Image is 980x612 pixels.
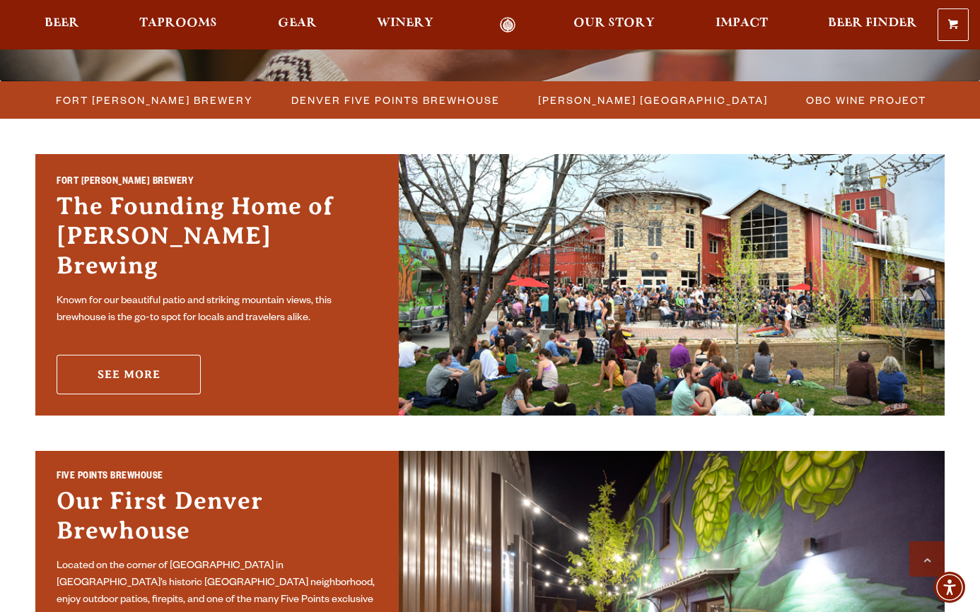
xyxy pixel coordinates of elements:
[934,572,965,603] div: Accessibility Menu
[57,175,378,192] h2: Fort [PERSON_NAME] Brewery
[368,17,443,33] a: Winery
[35,17,88,33] a: Beer
[481,17,534,33] a: Odell Home
[139,18,217,29] span: Taprooms
[45,18,79,29] span: Beer
[377,18,433,29] span: Winery
[909,541,945,577] a: Scroll to top
[130,17,226,33] a: Taprooms
[399,154,945,416] img: Fort Collins Brewery & Taproom'
[278,18,317,29] span: Gear
[56,90,253,110] span: Fort [PERSON_NAME] Brewery
[819,17,926,33] a: Beer Finder
[706,17,777,33] a: Impact
[291,90,500,110] span: Denver Five Points Brewhouse
[47,90,260,110] a: Fort [PERSON_NAME] Brewery
[798,90,933,110] a: OBC Wine Project
[57,293,378,327] p: Known for our beautiful patio and striking mountain views, this brewhouse is the go-to spot for l...
[57,355,201,394] a: See More
[573,18,655,29] span: Our Story
[828,18,917,29] span: Beer Finder
[57,192,378,288] h3: The Founding Home of [PERSON_NAME] Brewing
[564,17,664,33] a: Our Story
[283,90,507,110] a: Denver Five Points Brewhouse
[57,470,378,486] h2: Five Points Brewhouse
[530,90,775,110] a: [PERSON_NAME] [GEOGRAPHIC_DATA]
[806,90,926,110] span: OBC Wine Project
[538,90,768,110] span: [PERSON_NAME] [GEOGRAPHIC_DATA]
[269,17,326,33] a: Gear
[716,18,768,29] span: Impact
[57,486,378,553] h3: Our First Denver Brewhouse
